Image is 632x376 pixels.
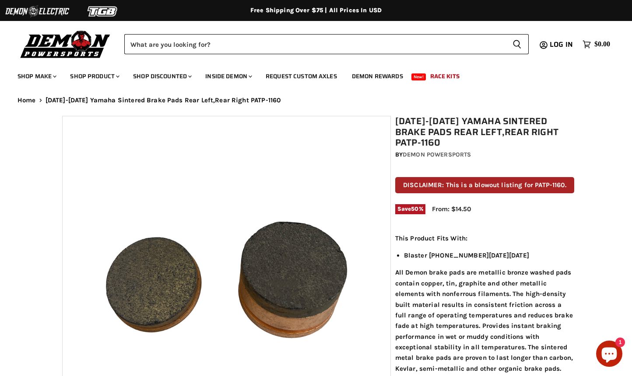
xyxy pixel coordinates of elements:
[124,34,506,54] input: Search
[395,150,574,160] div: by
[4,3,70,20] img: Demon Electric Logo 2
[404,250,574,261] li: Blaster [PHONE_NUMBER][DATE][DATE]
[124,34,529,54] form: Product
[395,233,574,244] p: This Product Fits With:
[395,177,574,193] p: DISCLAIMER: This is a blowout listing for PATP-1160.
[546,41,578,49] a: Log in
[46,97,281,104] span: [DATE]-[DATE] Yamaha Sintered Brake Pads Rear Left,Rear Right PATP-1160
[432,205,471,213] span: From: $14.50
[259,67,344,85] a: Request Custom Axles
[578,38,614,51] a: $0.00
[11,67,62,85] a: Shop Make
[411,205,418,212] span: 50
[126,67,197,85] a: Shop Discounted
[70,3,136,20] img: TGB Logo 2
[395,204,425,214] span: Save %
[11,64,608,85] ul: Main menu
[594,40,610,49] span: $0.00
[18,97,36,104] a: Home
[424,67,466,85] a: Race Kits
[395,116,574,148] h1: [DATE]-[DATE] Yamaha Sintered Brake Pads Rear Left,Rear Right PATP-1160
[63,67,125,85] a: Shop Product
[411,73,426,80] span: New!
[593,341,625,369] inbox-online-store-chat: Shopify online store chat
[395,233,574,374] div: All Demon brake pads are metallic bronze washed pads contain copper, tin, graphite and other meta...
[18,28,113,59] img: Demon Powersports
[345,67,410,85] a: Demon Rewards
[550,39,573,50] span: Log in
[199,67,257,85] a: Inside Demon
[506,34,529,54] button: Search
[403,151,471,158] a: Demon Powersports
